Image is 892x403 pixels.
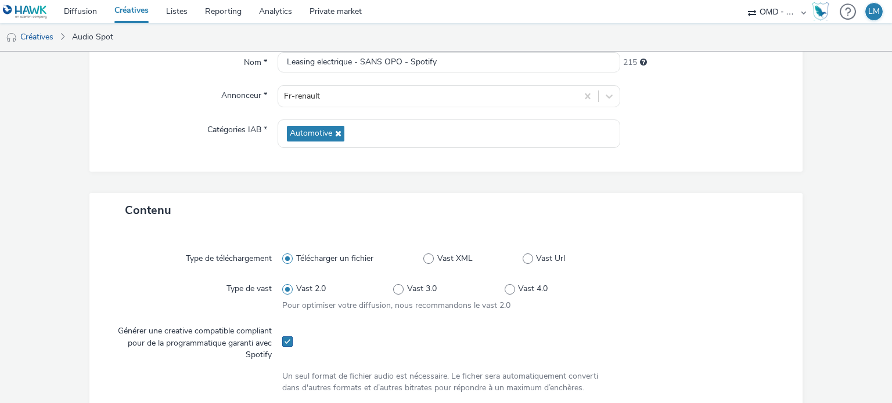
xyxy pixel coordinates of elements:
[437,253,473,264] span: Vast XML
[181,248,276,264] label: Type de téléchargement
[812,2,829,21] img: Hawk Academy
[518,283,548,295] span: Vast 4.0
[6,32,17,43] img: audio
[278,52,620,72] input: Nom
[66,23,119,51] a: Audio Spot
[125,202,171,218] span: Contenu
[110,321,277,361] label: Générer une creative compatible compliant pour de la programmatique garanti avec Spotify
[296,283,326,295] span: Vast 2.0
[290,129,332,139] span: Automotive
[407,283,437,295] span: Vast 3.0
[868,3,880,20] div: LM
[282,300,510,311] span: Pour optimiser votre diffusion, nous recommandons le vast 2.0
[222,278,276,295] label: Type de vast
[296,253,373,264] span: Télécharger un fichier
[623,57,637,68] span: 215
[640,57,647,68] div: 255 caractères maximum
[536,253,565,264] span: Vast Url
[239,52,272,68] label: Nom *
[3,5,48,19] img: undefined Logo
[282,371,615,394] div: Un seul format de fichier audio est nécessaire. Le ficher sera automatiquement converti dans d'au...
[203,119,272,136] label: Catégories IAB *
[217,85,272,101] label: Annonceur *
[812,2,834,21] a: Hawk Academy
